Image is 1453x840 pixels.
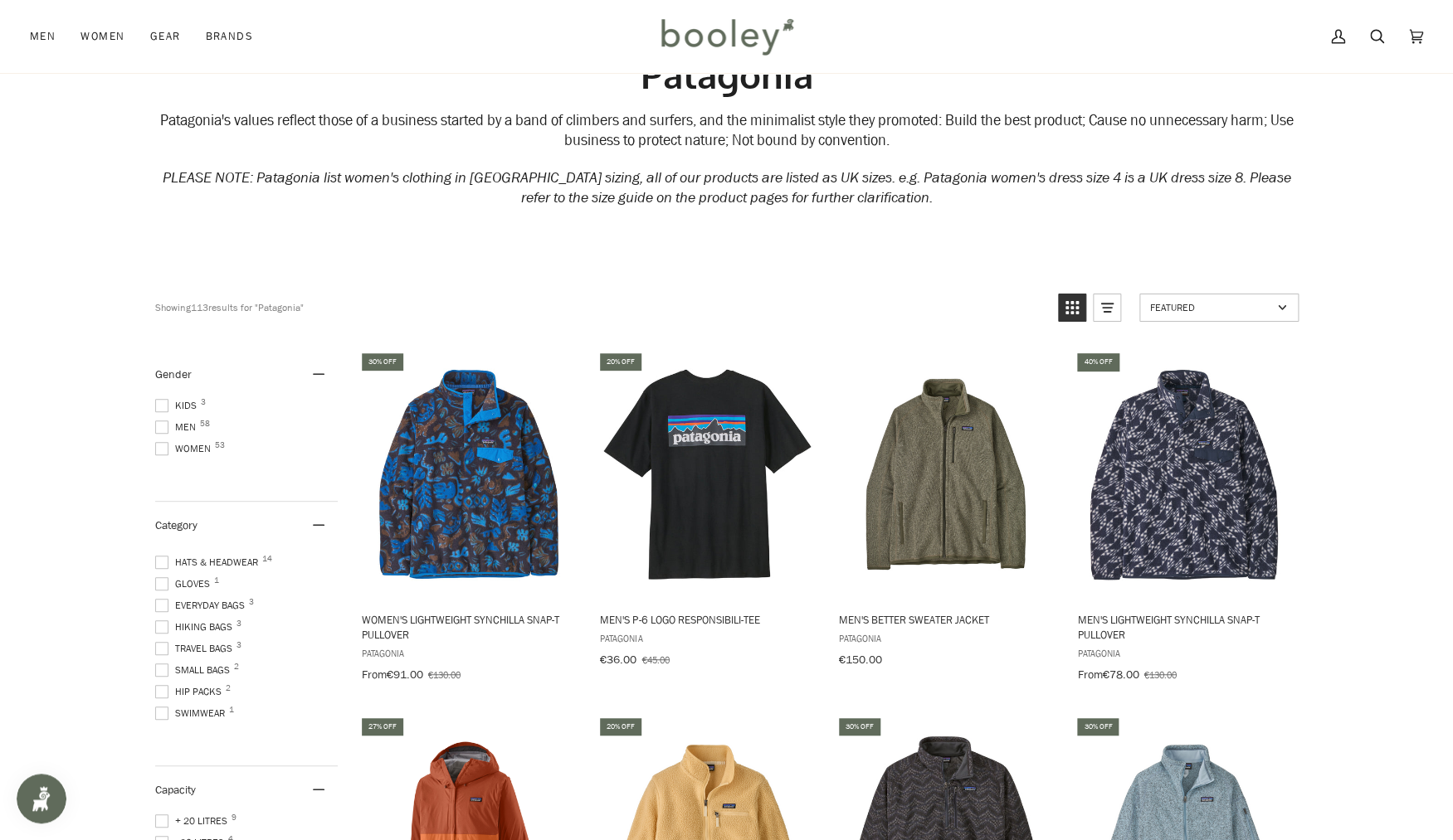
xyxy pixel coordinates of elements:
span: Men [155,420,201,435]
img: Patagonia Men's P-6 Logo Responsibili-Tee Black - Booley Galway [597,365,817,585]
div: 40% off [1077,353,1119,371]
span: Gender [155,367,192,382]
span: From [362,667,387,682]
span: €45.00 [641,653,669,667]
span: Everyday Bags [155,598,250,613]
span: 3 [249,598,254,606]
span: Men's Better Sweater Jacket [839,612,1054,627]
span: Swimwear [155,706,230,721]
span: Patagonia [839,631,1054,645]
div: 30% off [1077,718,1119,736]
a: Men's Better Sweater Jacket [836,351,1056,672]
span: Gloves [155,576,215,591]
div: 27% off [362,718,403,736]
div: 20% off [600,718,641,736]
span: Gear [150,28,181,45]
a: View list mode [1093,294,1121,322]
span: Hip Packs [155,684,227,699]
span: Patagonia [1077,646,1292,660]
a: Men's P-6 Logo Responsibili-Tee [597,351,817,672]
span: 58 [200,420,210,428]
span: 14 [262,555,272,563]
span: €78.00 [1102,667,1139,682]
img: Patagonia Women's Lightweight Synchilla Snap-T Pullover Across Oceans / Pitch Blue - Booley Galway [359,365,579,585]
span: Travel Bags [155,641,237,656]
span: Brands [205,28,253,45]
span: Featured [1150,300,1272,314]
span: Hiking Bags [155,619,237,634]
iframe: Button to open loyalty program pop-up [17,774,66,823]
span: From [1077,667,1102,682]
span: Hats & Headwear [155,555,263,570]
span: €150.00 [839,652,882,668]
a: View grid mode [1058,294,1086,322]
span: Small Bags [155,663,235,677]
span: 53 [215,441,225,449]
div: 20% off [600,353,641,371]
span: Kids [155,398,202,413]
span: €130.00 [1143,668,1176,682]
div: 30% off [362,353,403,371]
span: €130.00 [428,668,461,682]
span: 9 [232,813,236,822]
span: 2 [234,663,239,671]
em: PLEASE NOTE: Patagonia list women's clothing in [GEOGRAPHIC_DATA] sizing, all of our products are... [163,168,1291,209]
span: 3 [201,398,206,406]
b: 113 [191,300,208,314]
span: + 20 Litres [155,813,232,828]
img: Patagonia Men's Better Sweater Jacket River Rock Green - Booley Galway [836,365,1056,585]
span: Women [80,28,124,45]
span: 3 [236,641,241,649]
span: 1 [229,706,234,714]
span: Women's Lightweight Synchilla Snap-T Pullover [362,612,577,642]
span: Capacity [155,782,196,798]
img: Patagonia Men's Lightweight Synchilla Snap-T Pullover Synched Flight / New Navy - Booley Galway [1075,365,1295,585]
span: Patagonia [600,631,815,645]
span: Men's P-6 Logo Responsibili-Tee [600,612,815,627]
span: Men [30,28,56,45]
a: Women's Lightweight Synchilla Snap-T Pullover [359,351,579,687]
span: Men's Lightweight Synchilla Snap-T Pullover [1077,612,1292,642]
div: Showing results for "Patagonia" [155,294,304,322]
img: Booley [654,12,799,61]
span: 2 [226,684,231,692]
span: 3 [236,619,241,628]
a: Sort options [1139,294,1299,322]
div: Patagonia's values reflect those of a business started by a band of climbers and surfers, and the... [155,111,1299,152]
span: Women [155,441,216,456]
span: 1 [214,576,219,585]
div: 30% off [839,718,880,736]
span: Patagonia [362,646,577,660]
span: Category [155,517,197,533]
h1: Patagonia [155,52,1299,98]
span: €91.00 [387,667,423,682]
a: Men's Lightweight Synchilla Snap-T Pullover [1075,351,1295,687]
span: €36.00 [600,652,636,668]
